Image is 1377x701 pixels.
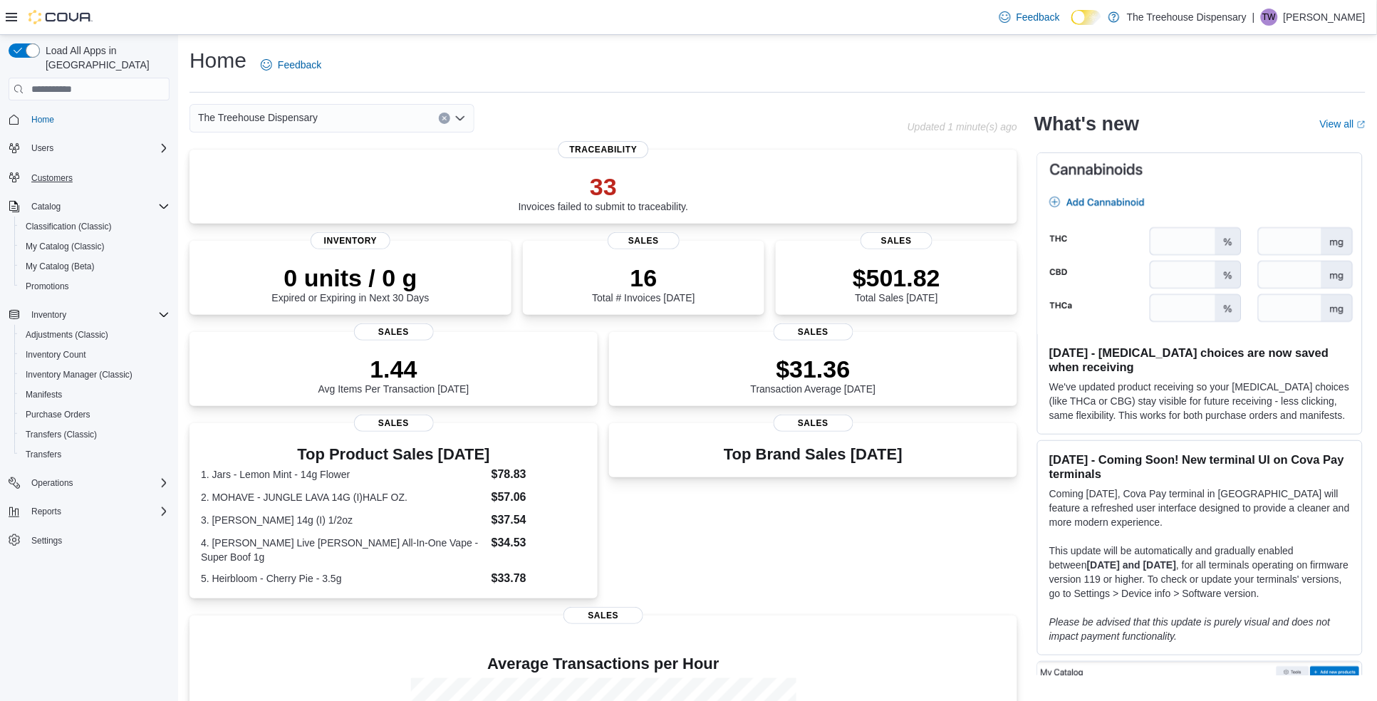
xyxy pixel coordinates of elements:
button: My Catalog (Classic) [14,237,175,256]
span: Promotions [20,278,170,295]
button: Purchase Orders [14,405,175,425]
span: Purchase Orders [26,409,90,420]
h2: What's new [1034,113,1139,135]
p: 1.44 [318,355,469,383]
div: Transaction Average [DATE] [751,355,876,395]
a: Classification (Classic) [20,218,118,235]
div: Invoices failed to submit to traceability. [519,172,689,212]
span: The Treehouse Dispensary [198,109,318,126]
p: Updated 1 minute(s) ago [908,121,1017,133]
p: This update will be automatically and gradually enabled between , for all terminals operating on ... [1049,544,1351,601]
a: My Catalog (Classic) [20,238,110,255]
span: Inventory Manager (Classic) [20,366,170,383]
span: Sales [354,415,434,432]
span: Transfers [20,446,170,463]
button: Settings [3,530,175,551]
h1: Home [189,46,246,75]
a: Promotions [20,278,75,295]
dd: $34.53 [492,534,586,551]
span: Transfers (Classic) [26,429,97,440]
p: 16 [592,264,695,292]
span: Operations [31,477,73,489]
button: Inventory [3,305,175,325]
span: Feedback [1017,10,1060,24]
span: Reports [26,503,170,520]
span: Sales [608,232,680,249]
p: $31.36 [751,355,876,383]
button: Operations [3,473,175,493]
span: Catalog [31,201,61,212]
span: Transfers [26,449,61,460]
dt: 3. [PERSON_NAME] 14g (I) 1/2oz [201,513,486,527]
a: View allExternal link [1320,118,1366,130]
button: Transfers [14,445,175,464]
a: Inventory Count [20,346,92,363]
a: Adjustments (Classic) [20,326,114,343]
div: Total # Invoices [DATE] [592,264,695,303]
p: 33 [519,172,689,201]
button: Operations [26,474,79,492]
span: Settings [26,531,170,549]
p: 0 units / 0 g [272,264,430,292]
a: Settings [26,532,68,549]
span: Settings [31,535,62,546]
dt: 2. MOHAVE - JUNGLE LAVA 14G (I)HALF OZ. [201,490,486,504]
svg: External link [1357,120,1366,129]
a: Feedback [994,3,1066,31]
span: Traceability [558,141,649,158]
button: Inventory Manager (Classic) [14,365,175,385]
span: Adjustments (Classic) [20,326,170,343]
button: Classification (Classic) [14,217,175,237]
span: Inventory Count [20,346,170,363]
button: Catalog [26,198,66,215]
button: Transfers (Classic) [14,425,175,445]
span: Adjustments (Classic) [26,329,108,341]
button: Adjustments (Classic) [14,325,175,345]
p: | [1252,9,1255,26]
span: TW [1263,9,1277,26]
span: Inventory [26,306,170,323]
button: My Catalog (Beta) [14,256,175,276]
span: Feedback [278,58,321,72]
span: Sales [563,607,643,624]
a: Feedback [255,51,327,79]
dt: 1. Jars - Lemon Mint - 14g Flower [201,467,486,482]
p: $501.82 [853,264,940,292]
h3: Top Brand Sales [DATE] [724,446,903,463]
span: Users [31,142,53,154]
dd: $37.54 [492,512,586,529]
button: Users [3,138,175,158]
span: Sales [861,232,933,249]
span: Purchase Orders [20,406,170,423]
button: Catalog [3,197,175,217]
span: My Catalog (Classic) [26,241,105,252]
span: Transfers (Classic) [20,426,170,443]
p: The Treehouse Dispensary [1127,9,1247,26]
h4: Average Transactions per Hour [201,655,1006,673]
span: My Catalog (Classic) [20,238,170,255]
span: My Catalog (Beta) [20,258,170,275]
a: Transfers [20,446,67,463]
dt: 5. Heirbloom - Cherry Pie - 3.5g [201,571,486,586]
span: Operations [26,474,170,492]
span: Load All Apps in [GEOGRAPHIC_DATA] [40,43,170,72]
a: Manifests [20,386,68,403]
a: My Catalog (Beta) [20,258,100,275]
span: Promotions [26,281,69,292]
button: Clear input [439,113,450,124]
dd: $57.06 [492,489,586,506]
span: Inventory Manager (Classic) [26,369,132,380]
nav: Complex example [9,103,170,588]
strong: [DATE] and [DATE] [1087,559,1176,571]
span: Home [31,114,54,125]
a: Purchase Orders [20,406,96,423]
button: Open list of options [454,113,466,124]
span: Customers [26,168,170,186]
button: Promotions [14,276,175,296]
dd: $78.83 [492,466,586,483]
span: Inventory Count [26,349,86,360]
div: Tina Wilkins [1261,9,1278,26]
span: Sales [354,323,434,341]
span: Inventory [31,309,66,321]
span: My Catalog (Beta) [26,261,95,272]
